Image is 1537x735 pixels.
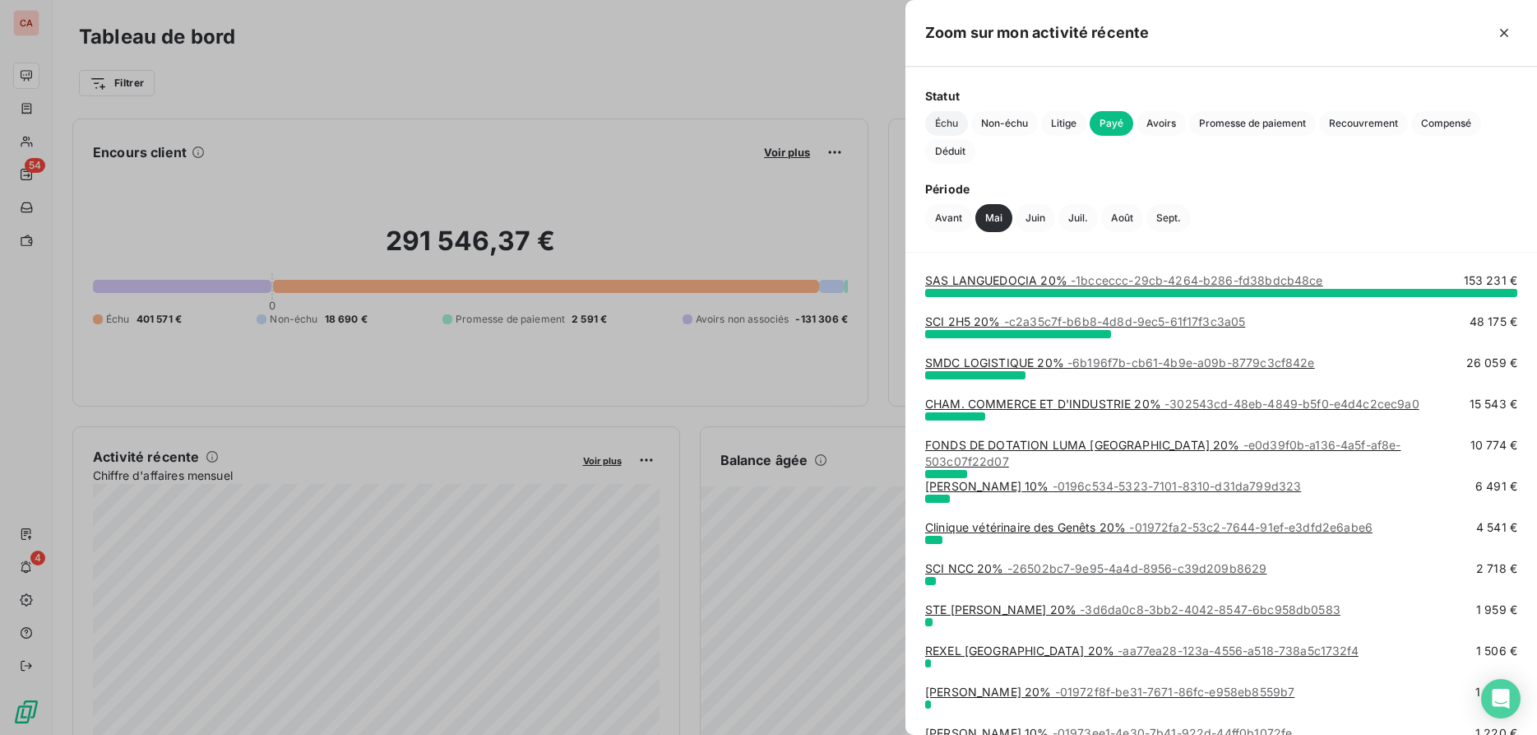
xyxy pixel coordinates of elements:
span: - 26502bc7-9e95-4a4d-8956-c39d209b8629 [1007,561,1267,575]
span: - aa77ea28-123a-4556-a518-738a5c1732f4 [1118,644,1359,658]
a: SCI 2H5 20% [925,314,1245,328]
span: 26 059 € [1466,355,1517,371]
button: Juin [1016,204,1055,232]
span: - 01972fa2-53c2-7644-91ef-e3dfd2e6abe6 [1129,520,1373,534]
button: Juil. [1058,204,1098,232]
span: - 3d6da0c8-3bb2-4042-8547-6bc958db0583 [1080,602,1340,616]
button: Promesse de paiement [1189,111,1316,136]
span: 153 231 € [1464,272,1517,289]
button: Non-échu [971,111,1038,136]
button: Compensé [1411,111,1481,136]
a: SCI NCC 20% [925,561,1266,575]
a: REXEL [GEOGRAPHIC_DATA] 20% [925,644,1359,658]
a: CHAM. COMMERCE ET D'INDUSTRIE 20% [925,397,1419,411]
button: Avoirs [1137,111,1186,136]
button: Avant [925,204,972,232]
span: 15 543 € [1470,396,1517,412]
span: 4 541 € [1476,519,1517,536]
button: Échu [925,111,968,136]
a: SMDC LOGISTIQUE 20% [925,356,1315,370]
button: Payé [1090,111,1133,136]
a: [PERSON_NAME] 10% [925,479,1301,493]
span: - 01972f8f-be31-7671-86fc-e958eb8559b7 [1055,685,1295,699]
span: 1 506 € [1476,643,1517,659]
span: 6 491 € [1475,478,1517,495]
span: Statut [925,87,1517,105]
span: 1 959 € [1476,602,1517,618]
a: Clinique vétérinaire des Genêts 20% [925,520,1373,534]
a: FONDS DE DOTATION LUMA [GEOGRAPHIC_DATA] 20% [925,438,1401,468]
a: [PERSON_NAME] 20% [925,685,1294,699]
span: 10 774 € [1470,437,1517,470]
span: 2 718 € [1476,561,1517,577]
button: Août [1101,204,1143,232]
span: 1 399 € [1475,684,1517,700]
h5: Zoom sur mon activité récente [925,21,1149,44]
span: 48 175 € [1470,314,1517,330]
span: Période [925,180,1517,198]
button: Recouvrement [1319,111,1408,136]
a: SAS LANGUEDOCIA 20% [925,273,1323,287]
button: Sept. [1146,204,1191,232]
span: - 302543cd-48eb-4849-b5f0-e4d4c2cec9a0 [1164,397,1419,411]
button: Litige [1041,111,1086,136]
a: STE [PERSON_NAME] 20% [925,602,1340,616]
span: - 6b196f7b-cb61-4b9e-a09b-8779c3cf842e [1067,356,1315,370]
button: Déduit [925,139,975,164]
span: - 0196c534-5323-7101-8310-d31da799d323 [1053,479,1302,493]
button: Mai [975,204,1012,232]
div: Open Intercom Messenger [1481,679,1521,719]
span: - 1bcceccc-29cb-4264-b286-fd38bdcb48ce [1071,273,1323,287]
span: - c2a35c7f-b6b8-4d8d-9ec5-61f17f3c3a05 [1004,314,1246,328]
